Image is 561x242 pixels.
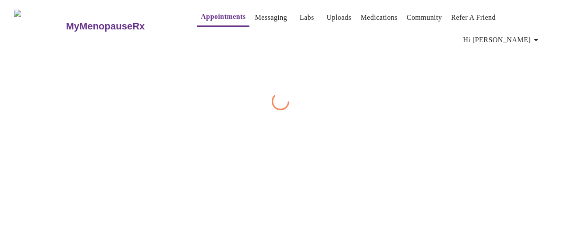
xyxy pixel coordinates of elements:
h3: MyMenopauseRx [66,21,145,32]
a: Uploads [327,11,352,24]
button: Hi [PERSON_NAME] [460,31,545,49]
span: Hi [PERSON_NAME] [463,34,541,46]
button: Community [403,9,446,26]
button: Uploads [323,9,355,26]
a: MyMenopauseRx [65,11,180,42]
a: Medications [361,11,398,24]
img: MyMenopauseRx Logo [14,10,65,43]
button: Medications [357,9,401,26]
button: Refer a Friend [447,9,499,26]
a: Labs [300,11,314,24]
button: Labs [293,9,321,26]
a: Refer a Friend [451,11,496,24]
a: Appointments [201,11,245,23]
button: Messaging [252,9,291,26]
a: Community [407,11,442,24]
a: Messaging [255,11,287,24]
button: Appointments [197,8,249,27]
